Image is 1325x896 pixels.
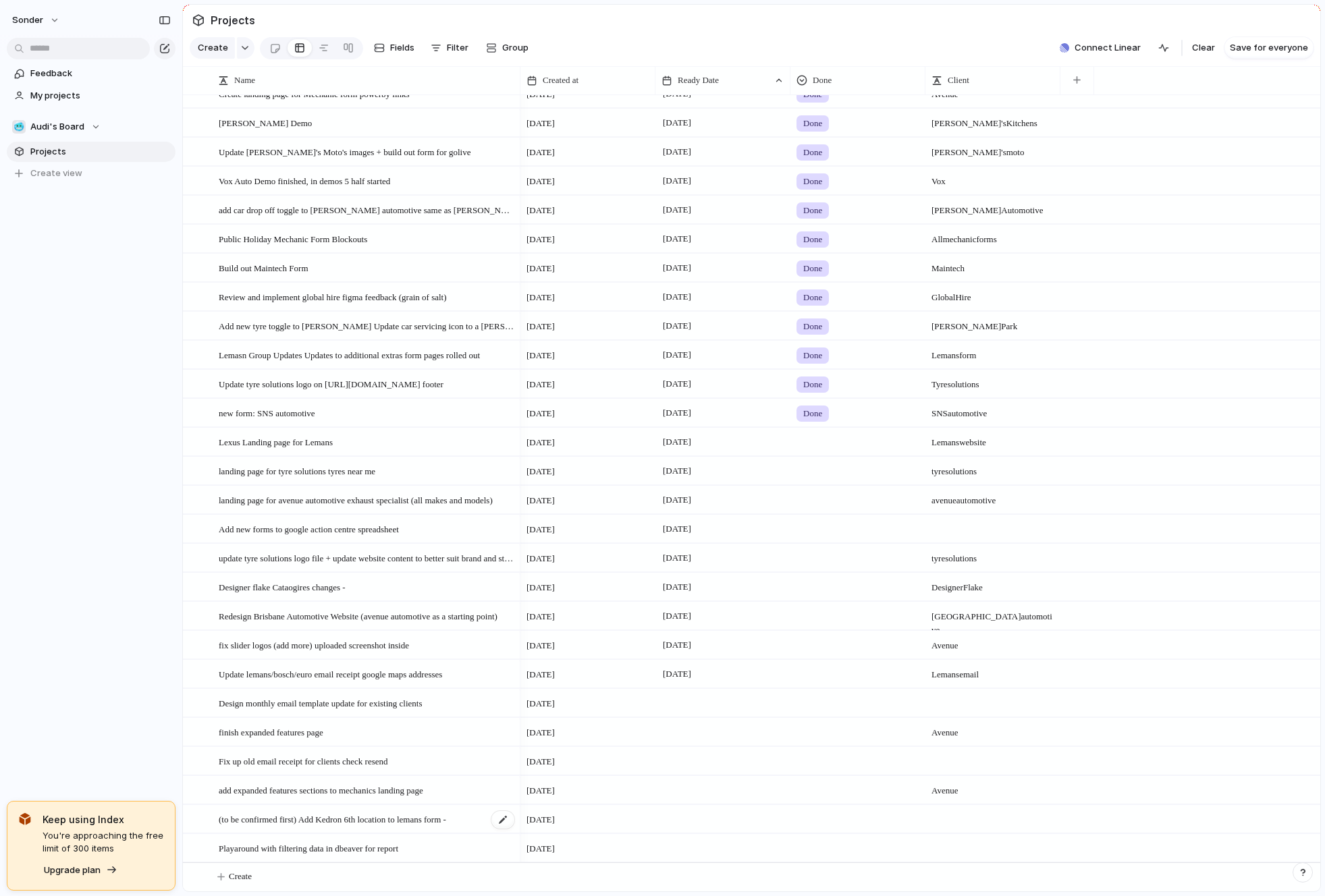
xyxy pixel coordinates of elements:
span: avenue automotive [926,486,1060,507]
span: [DATE] [526,842,555,856]
span: [DATE] [659,492,695,508]
span: [DATE] [659,173,695,189]
button: Filter [425,37,474,59]
span: Redesign Brisbane Automotive Website (avenue automotive as a starting point) [219,608,497,623]
span: [DATE] [526,349,555,362]
span: new form: SNS automotive [219,405,315,420]
span: Done [803,233,822,246]
span: [DATE] [526,407,555,420]
span: sonder [12,13,43,27]
span: Audi's Board [30,120,84,134]
span: [DATE] [526,262,555,275]
a: Feedback [7,63,175,84]
button: Upgrade plan [40,861,121,880]
span: [DATE] [526,668,555,681]
span: Avenue [926,777,1060,797]
span: Maintech [926,254,1060,275]
span: Done [803,407,822,420]
span: Public Holiday Mechanic Form Blockouts [219,231,367,246]
span: All mechanic forms [926,225,1060,246]
span: Save for everyone [1230,41,1308,55]
span: [DATE] [659,202,695,218]
span: [DATE] [526,378,555,391]
span: [DATE] [526,175,555,188]
span: [DATE] [526,291,555,304]
span: update tyre solutions logo file + update website content to better suit brand and store locations [219,550,516,565]
span: Avenue [926,632,1060,652]
span: (to be confirmed first) Add Kedron 6th location to lemans form - [219,811,446,827]
span: [DATE] [659,637,695,653]
button: Create view [7,163,175,184]
span: Lemans email [926,661,1060,681]
span: Create [198,41,228,55]
span: landing page for avenue automotive exhaust specialist (all makes and models) [219,492,493,507]
span: [DATE] [659,550,695,566]
span: My projects [30,89,171,103]
span: SNS automotive [926,399,1060,420]
span: finish expanded features page [219,724,323,739]
span: Lemasn Group Updates Updates to additional extras form pages rolled out [219,347,480,362]
span: You're approaching the free limit of 300 items [43,829,164,856]
span: [GEOGRAPHIC_DATA] automotive [926,603,1060,637]
button: Create [190,37,235,59]
span: Done [803,204,822,217]
span: Done [803,378,822,391]
span: [DATE] [526,233,555,246]
span: tyre solutions [926,544,1060,565]
span: [DATE] [659,666,695,682]
span: [DATE] [526,726,555,739]
span: landing page for tyre solutions tyres near me [219,463,375,478]
span: Avenue [926,719,1060,739]
span: Ready Date [678,74,719,87]
span: Done [803,175,822,188]
span: [DATE] [659,376,695,392]
span: Lemans form [926,341,1060,362]
span: add expanded features sections to mechanics landing page [219,782,423,797]
span: [DATE] [659,521,695,537]
span: [PERSON_NAME]'s moto [926,138,1060,159]
span: Lemans website [926,428,1060,449]
span: [DATE] [526,813,555,827]
span: Upgrade plan [44,864,101,877]
span: [DATE] [659,608,695,624]
span: [DATE] [659,318,695,334]
span: [DATE] [526,494,555,507]
span: tyre solutions [926,457,1060,478]
span: [DATE] [659,260,695,276]
span: Feedback [30,67,171,80]
span: Vox Auto Demo finished, in demos 5 half started [219,173,390,188]
span: Connect Linear [1075,41,1141,55]
span: Global Hire [926,283,1060,304]
span: [DATE] [526,320,555,333]
span: Client [948,74,969,87]
span: Create [229,870,252,883]
button: Save for everyone [1224,37,1314,59]
span: Create view [30,167,82,180]
span: [DATE] [659,434,695,450]
span: Fields [390,41,414,55]
span: Designer flake Cataogires changes - [219,579,346,594]
span: Name [234,74,255,87]
span: [DATE] [526,610,555,623]
span: [DATE] [659,144,695,160]
button: Group [479,37,535,59]
span: Update lemans/bosch/euro email receipt google maps addresses [219,666,442,681]
span: Group [502,41,529,55]
button: 🥶Audi's Board [7,117,175,137]
span: [DATE] [526,639,555,652]
span: Projects [30,145,171,159]
span: Keep using Index [43,812,164,827]
span: Update tyre solutions logo on [URL][DOMAIN_NAME] footer [219,376,443,391]
span: [DATE] [526,784,555,797]
span: Add new tyre toggle to [PERSON_NAME] Update car servicing icon to a [PERSON_NAME] Make trye ‘’tyr... [219,318,516,333]
span: Projects [208,8,258,32]
div: 🥶 [12,120,26,134]
span: Done [803,146,822,159]
span: Fix up old email receipt for clients check resend [219,753,388,768]
span: [DATE] [526,436,555,449]
span: add car drop off toggle to [PERSON_NAME] automotive same as [PERSON_NAME] stay overnight for cale... [219,202,516,217]
span: [DATE] [659,231,695,247]
button: Fields [369,37,420,59]
span: Add new forms to google action centre spreadsheet [219,521,399,536]
span: [DATE] [659,115,695,131]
